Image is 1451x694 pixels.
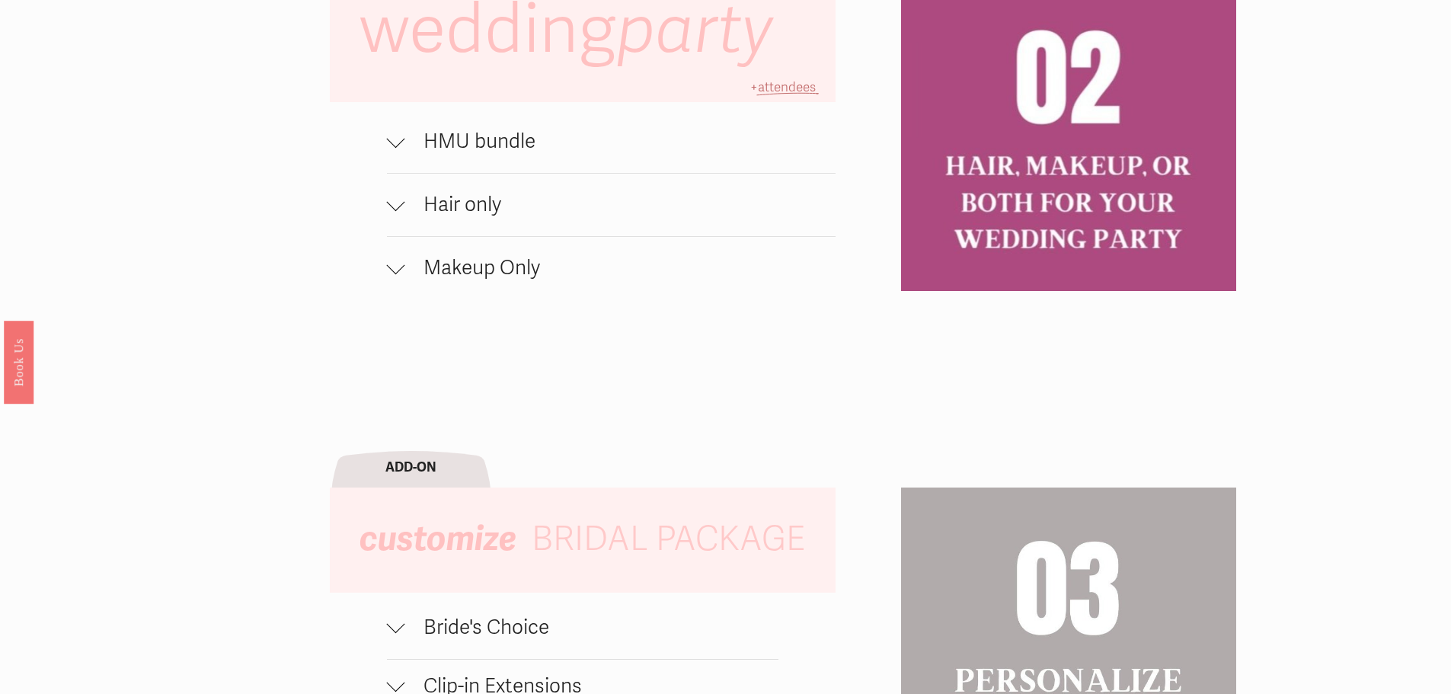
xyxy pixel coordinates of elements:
[405,256,836,280] span: Makeup Only
[750,79,758,95] span: +
[532,519,805,560] span: BRIDAL PACKAGE
[387,237,836,299] button: Makeup Only
[405,616,778,640] span: Bride's Choice
[4,320,34,403] a: Book Us
[387,174,836,236] button: Hair only
[387,601,778,659] button: Bride's Choice
[758,79,816,95] span: attendees
[387,110,836,173] button: HMU bundle
[405,193,836,217] span: Hair only
[405,130,836,154] span: HMU bundle
[385,459,436,475] strong: ADD-ON
[360,518,516,560] em: customize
